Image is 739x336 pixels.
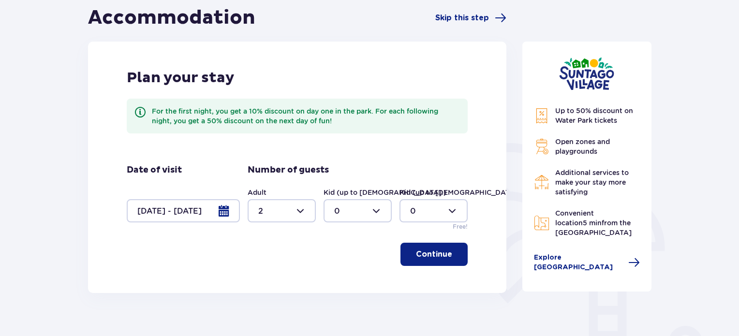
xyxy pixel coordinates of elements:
[555,138,610,155] span: Open zones and playgrounds
[453,222,468,231] p: Free!
[127,69,235,87] p: Plan your stay
[534,215,549,231] img: Map Icon
[534,253,640,272] a: Explore [GEOGRAPHIC_DATA]
[127,164,182,176] p: Date of visit
[435,13,489,23] span: Skip this step
[400,243,468,266] button: Continue
[555,209,632,236] span: Convenient location from the [GEOGRAPHIC_DATA]
[416,249,452,260] p: Continue
[435,12,506,24] a: Skip this step
[152,106,460,126] div: For the first night, you get a 10% discount on day one in the park. For each following night, you...
[555,169,629,196] span: Additional services to make your stay more satisfying
[399,188,522,197] label: Kid (up to [DEMOGRAPHIC_DATA].)
[248,188,266,197] label: Adult
[534,139,549,154] img: Grill Icon
[583,219,602,227] span: 5 min
[534,253,623,272] span: Explore [GEOGRAPHIC_DATA]
[534,108,549,124] img: Discount Icon
[534,175,549,190] img: Restaurant Icon
[88,6,255,30] h1: Accommodation
[324,188,446,197] label: Kid (up to [DEMOGRAPHIC_DATA].)
[248,164,329,176] p: Number of guests
[559,57,614,90] img: Suntago Village
[555,107,633,124] span: Up to 50% discount on Water Park tickets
